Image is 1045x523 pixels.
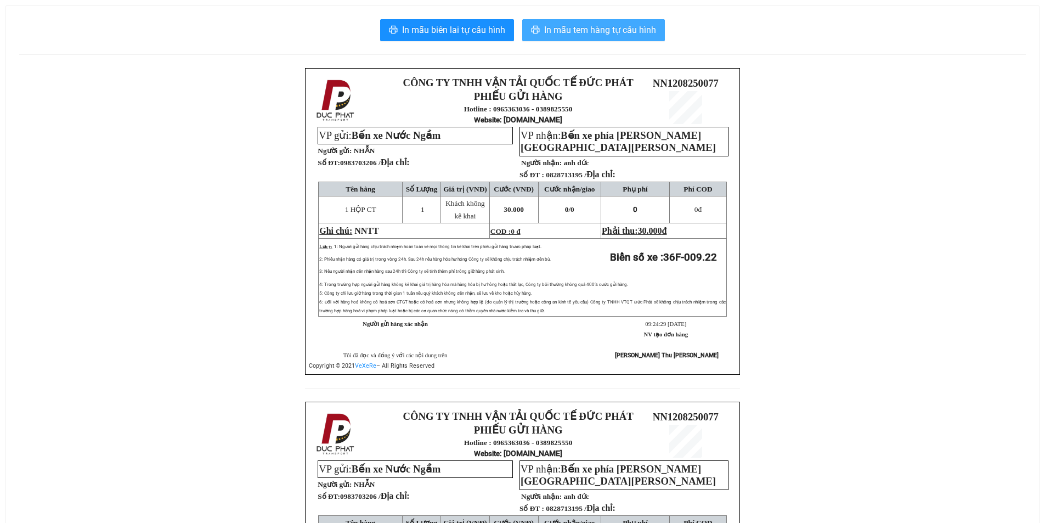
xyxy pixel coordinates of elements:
strong: Người gửi: [318,480,352,488]
strong: PHIẾU GỬI HÀNG [474,91,563,102]
span: NN1208250077 [653,77,719,89]
span: 0 [570,205,574,213]
a: VeXeRe [355,362,376,369]
span: 3: Nếu người nhận đến nhận hàng sau 24h thì Công ty sẽ tính thêm phí trông giữ hàng phát sinh. [319,269,504,274]
span: NN1208250077 [653,411,719,423]
span: 1 [421,205,425,213]
span: 0828713195 / [546,504,615,513]
span: Cước (VNĐ) [494,185,534,193]
span: In mẫu tem hàng tự cấu hình [544,23,656,37]
strong: : [DOMAIN_NAME] [474,115,562,124]
img: logo [313,77,359,123]
strong: Người gửi hàng xác nhận [363,321,428,327]
span: đ [694,205,702,213]
span: Phí COD [684,185,712,193]
button: printerIn mẫu tem hàng tự cấu hình [522,19,665,41]
span: 6: Đối với hàng hoá không có hoá đơn GTGT hoặc có hoá đơn nhưng không hợp lệ (do quản lý thị trườ... [319,300,726,313]
span: anh đức [563,159,589,167]
span: 30.000 [504,205,524,213]
span: NHẪN [354,147,375,155]
span: Giá trị (VNĐ) [443,185,487,193]
span: Tôi đã đọc và đồng ý với các nội dung trên [343,352,448,358]
strong: Hotline : 0965363036 - 0389825550 [464,105,573,113]
span: 0828713195 / [546,171,615,179]
span: Số Lượng [406,185,438,193]
strong: [PERSON_NAME] Thu [PERSON_NAME] [615,352,719,359]
span: Khách không kê khai [445,199,484,220]
span: NHẪN [354,480,375,488]
strong: Số ĐT : [519,171,544,179]
span: 1: Người gửi hàng chịu trách nhiệm hoàn toàn về mọi thông tin kê khai trên phiếu gửi hàng trước p... [334,244,541,249]
span: Địa chỉ: [586,170,615,179]
strong: Biển số xe : [610,251,717,263]
img: logo [313,411,359,457]
span: Phụ phí [623,185,647,193]
span: 0/ [565,205,574,213]
span: 1 HỘP CT [345,205,376,213]
span: 2: Phiếu nhận hàng có giá trị trong vòng 24h. Sau 24h nếu hàng hóa hư hỏng Công ty sẽ không chịu ... [319,257,550,262]
span: 36F-009.22 [663,251,717,263]
span: 0 đ [511,227,520,235]
strong: CÔNG TY TNHH VẬN TẢI QUỐC TẾ ĐỨC PHÁT [403,410,634,422]
span: Bến xe Nước Ngầm [352,463,441,475]
span: 0 [694,205,698,213]
strong: CÔNG TY TNHH VẬN TẢI QUỐC TẾ ĐỨC PHÁT [403,77,634,88]
strong: Hotline : 0965363036 - 0389825550 [464,438,573,447]
strong: PHIẾU GỬI HÀNG [474,424,563,436]
span: Địa chỉ: [381,491,410,500]
span: Ghi chú: [319,226,352,235]
span: printer [389,25,398,36]
span: anh đức [563,492,589,500]
button: printerIn mẫu biên lai tự cấu hình [380,19,514,41]
span: Bến xe phía [PERSON_NAME][GEOGRAPHIC_DATA][PERSON_NAME] [521,463,716,487]
span: NNTT [354,226,379,235]
span: COD : [490,227,521,235]
strong: Người nhận: [521,159,562,167]
strong: Người gửi: [318,147,352,155]
span: Địa chỉ: [586,503,615,513]
span: 4: Trong trường hợp người gửi hàng không kê khai giá trị hàng hóa mà hàng hóa bị hư hỏng hoặc thấ... [319,282,628,287]
span: Địa chỉ: [381,158,410,167]
span: Lưu ý: [319,244,332,249]
strong: Số ĐT : [519,504,544,513]
span: 09:24:29 [DATE] [645,321,686,327]
strong: NV tạo đơn hàng [644,331,688,338]
span: 5: Công ty chỉ lưu giữ hàng trong thời gian 1 tuần nếu quý khách không đến nhận, sẽ lưu về kho ho... [319,291,532,296]
strong: : [DOMAIN_NAME] [474,449,562,458]
span: Phải thu: [602,226,666,235]
span: VP nhận: [521,130,716,153]
span: Cước nhận/giao [544,185,595,193]
span: 0983703206 / [340,492,410,500]
span: Tên hàng [346,185,375,193]
span: 30.000 [638,226,662,235]
span: Website [474,116,500,124]
span: Copyright © 2021 – All Rights Reserved [309,362,434,369]
span: Website [474,449,500,458]
strong: Số ĐT: [318,492,409,500]
span: VP gửi: [319,463,440,475]
span: printer [531,25,540,36]
span: VP gửi: [319,130,440,141]
span: In mẫu biên lai tự cấu hình [402,23,505,37]
span: VP nhận: [521,463,716,487]
strong: Số ĐT: [318,159,409,167]
span: 0983703206 / [340,159,410,167]
strong: Người nhận: [521,492,562,500]
span: Bến xe phía [PERSON_NAME][GEOGRAPHIC_DATA][PERSON_NAME] [521,130,716,153]
span: đ [662,226,667,235]
span: Bến xe Nước Ngầm [352,130,441,141]
span: 0 [633,205,637,213]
